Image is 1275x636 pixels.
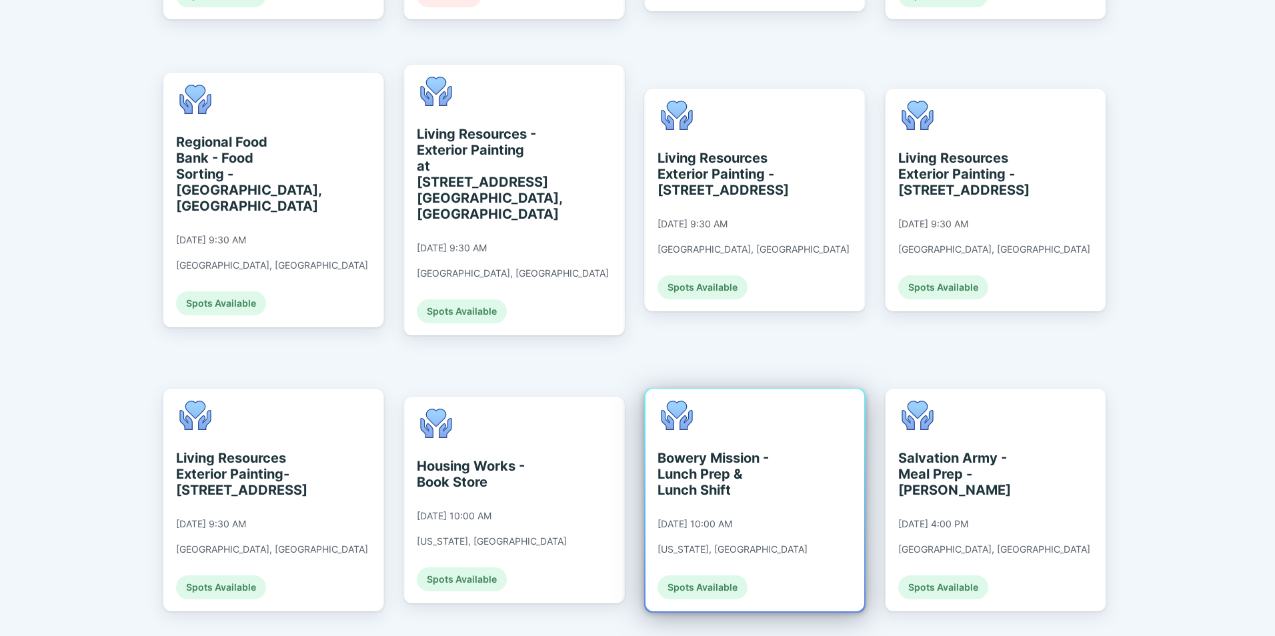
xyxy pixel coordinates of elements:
[176,291,266,315] div: Spots Available
[176,259,368,271] div: [GEOGRAPHIC_DATA], [GEOGRAPHIC_DATA]
[176,134,298,214] div: Regional Food Bank - Food Sorting - [GEOGRAPHIC_DATA], [GEOGRAPHIC_DATA]
[658,150,780,198] div: Living Resources Exterior Painting - [STREET_ADDRESS]
[417,535,567,547] div: [US_STATE], [GEOGRAPHIC_DATA]
[176,543,368,555] div: [GEOGRAPHIC_DATA], [GEOGRAPHIC_DATA]
[898,450,1020,498] div: Salvation Army - Meal Prep - [PERSON_NAME]
[417,510,491,522] div: [DATE] 10:00 AM
[658,243,850,255] div: [GEOGRAPHIC_DATA], [GEOGRAPHIC_DATA]
[658,543,808,555] div: [US_STATE], [GEOGRAPHIC_DATA]
[658,450,780,498] div: Bowery Mission - Lunch Prep & Lunch Shift
[658,518,732,530] div: [DATE] 10:00 AM
[658,275,748,299] div: Spots Available
[417,242,487,254] div: [DATE] 9:30 AM
[417,126,539,222] div: Living Resources - Exterior Painting at [STREET_ADDRESS] [GEOGRAPHIC_DATA], [GEOGRAPHIC_DATA]
[417,458,539,490] div: Housing Works - Book Store
[176,234,246,246] div: [DATE] 9:30 AM
[898,150,1020,198] div: Living Resources Exterior Painting - [STREET_ADDRESS]
[417,299,507,323] div: Spots Available
[417,267,609,279] div: [GEOGRAPHIC_DATA], [GEOGRAPHIC_DATA]
[417,567,507,591] div: Spots Available
[658,218,728,230] div: [DATE] 9:30 AM
[898,518,968,530] div: [DATE] 4:00 PM
[898,275,988,299] div: Spots Available
[898,243,1090,255] div: [GEOGRAPHIC_DATA], [GEOGRAPHIC_DATA]
[176,518,246,530] div: [DATE] 9:30 AM
[898,543,1090,555] div: [GEOGRAPHIC_DATA], [GEOGRAPHIC_DATA]
[658,575,748,599] div: Spots Available
[176,450,298,498] div: Living Resources Exterior Painting- [STREET_ADDRESS]
[898,218,968,230] div: [DATE] 9:30 AM
[898,575,988,599] div: Spots Available
[176,575,266,599] div: Spots Available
